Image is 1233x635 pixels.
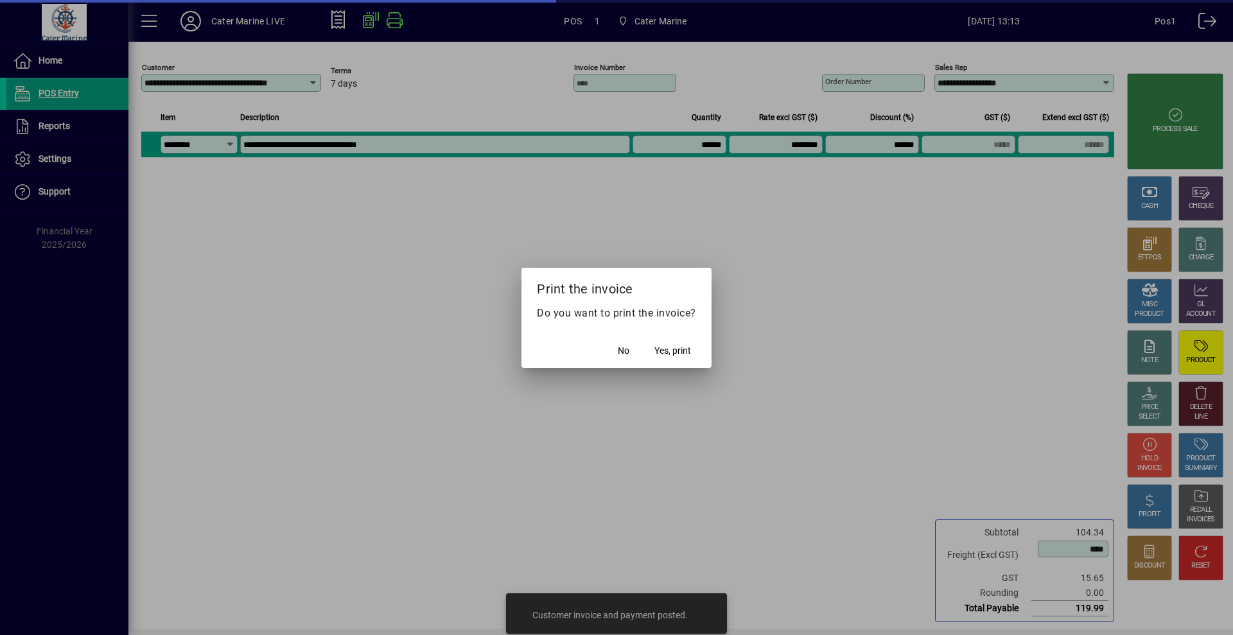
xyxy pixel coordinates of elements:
p: Do you want to print the invoice? [537,306,696,321]
span: No [618,344,629,358]
button: No [603,340,644,363]
h2: Print the invoice [521,268,712,305]
span: Yes, print [654,344,691,358]
button: Yes, print [649,340,696,363]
